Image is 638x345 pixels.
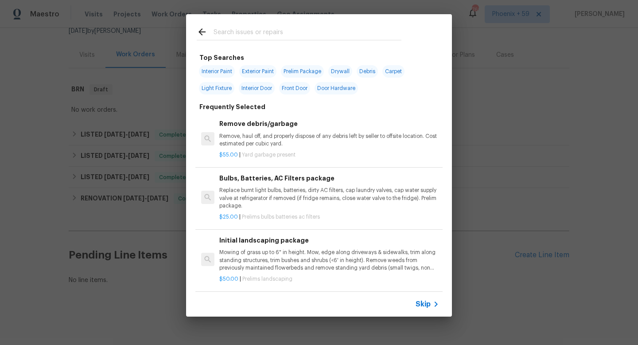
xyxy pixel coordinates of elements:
[219,275,439,283] p: |
[199,82,234,94] span: Light Fixture
[219,119,439,129] h6: Remove debris/garbage
[199,102,265,112] h6: Frequently Selected
[219,187,439,209] p: Replace burnt light bulbs, batteries, dirty AC filters, cap laundry valves, cap water supply valv...
[199,53,244,63] h6: Top Searches
[242,214,320,220] span: Prelims bulbs batteries ac filters
[219,213,439,221] p: |
[239,82,275,94] span: Interior Door
[219,235,439,245] h6: Initial landscaping package
[219,151,439,159] p: |
[219,214,238,220] span: $25.00
[219,173,439,183] h6: Bulbs, Batteries, AC Filters package
[219,133,439,148] p: Remove, haul off, and properly dispose of any debris left by seller to offsite location. Cost est...
[416,300,431,309] span: Skip
[214,27,401,40] input: Search issues or repairs
[357,65,378,78] span: Debris
[382,65,405,78] span: Carpet
[219,276,238,282] span: $50.00
[199,65,235,78] span: Interior Paint
[279,82,310,94] span: Front Door
[315,82,358,94] span: Door Hardware
[239,65,276,78] span: Exterior Paint
[281,65,324,78] span: Prelim Package
[219,152,238,157] span: $55.00
[219,249,439,271] p: Mowing of grass up to 6" in height. Mow, edge along driveways & sidewalks, trim along standing st...
[328,65,352,78] span: Drywall
[242,276,292,282] span: Prelims landscaping
[242,152,296,157] span: Yard garbage present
